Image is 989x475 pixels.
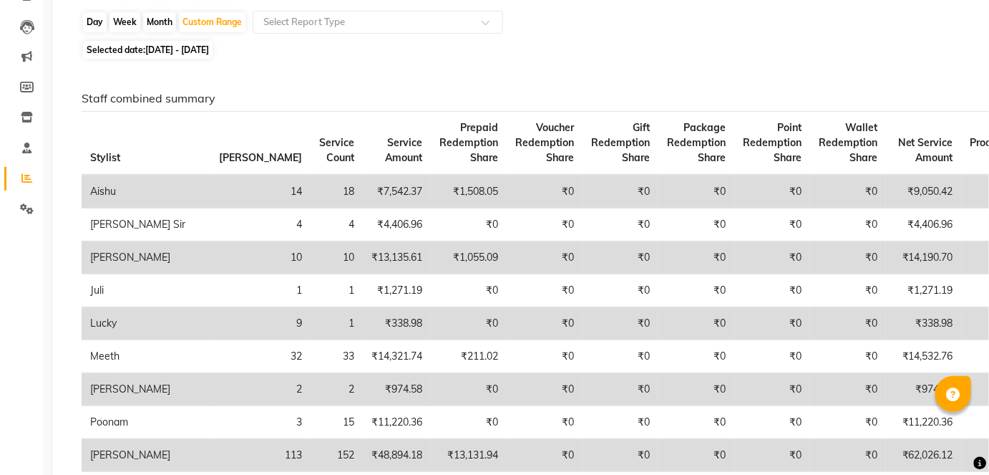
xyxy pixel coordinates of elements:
td: ₹0 [734,307,810,340]
td: ₹0 [734,439,810,472]
td: 1 [210,274,311,307]
td: 3 [210,406,311,439]
td: ₹0 [583,274,658,307]
td: 9 [210,307,311,340]
td: ₹9,050.42 [886,175,962,208]
td: ₹0 [658,241,734,274]
td: ₹4,406.96 [886,208,962,241]
td: ₹0 [658,340,734,373]
td: ₹0 [658,208,734,241]
td: ₹0 [583,406,658,439]
div: Day [83,12,107,32]
td: ₹4,406.96 [363,208,431,241]
span: [DATE] - [DATE] [145,44,209,55]
td: ₹0 [507,439,583,472]
span: Stylist [90,151,120,164]
td: 18 [311,175,363,208]
td: ₹0 [658,406,734,439]
td: ₹211.02 [431,340,507,373]
td: ₹0 [734,274,810,307]
td: ₹0 [658,274,734,307]
td: Juli [82,274,210,307]
td: ₹0 [507,340,583,373]
td: Aishu [82,175,210,208]
td: 32 [210,340,311,373]
td: ₹0 [810,340,886,373]
td: ₹0 [431,208,507,241]
td: ₹0 [810,241,886,274]
td: ₹0 [810,406,886,439]
td: ₹0 [734,406,810,439]
td: ₹14,532.76 [886,340,962,373]
span: Service Count [319,136,354,164]
td: ₹0 [810,175,886,208]
span: Gift Redemption Share [591,121,650,164]
td: ₹0 [507,373,583,406]
span: Wallet Redemption Share [819,121,877,164]
td: [PERSON_NAME] [82,373,210,406]
td: ₹1,508.05 [431,175,507,208]
td: ₹974.58 [886,373,962,406]
span: Service Amount [385,136,422,164]
td: ₹0 [658,439,734,472]
td: 4 [311,208,363,241]
span: Voucher Redemption Share [515,121,574,164]
td: [PERSON_NAME] Sir [82,208,210,241]
td: 4 [210,208,311,241]
td: 2 [210,373,311,406]
td: ₹0 [507,274,583,307]
td: ₹0 [583,307,658,340]
td: ₹1,271.19 [886,274,962,307]
div: Custom Range [179,12,245,32]
td: [PERSON_NAME] [82,241,210,274]
div: Month [143,12,176,32]
td: 10 [210,241,311,274]
td: ₹0 [658,175,734,208]
td: ₹0 [431,406,507,439]
td: ₹0 [658,373,734,406]
td: Meeth [82,340,210,373]
span: Net Service Amount [898,136,953,164]
td: ₹0 [431,307,507,340]
td: 10 [311,241,363,274]
td: ₹0 [810,439,886,472]
td: 152 [311,439,363,472]
td: ₹0 [507,208,583,241]
span: Package Redemption Share [667,121,726,164]
div: Week [109,12,140,32]
h6: Staff combined summary [82,92,958,105]
td: ₹0 [583,208,658,241]
td: ₹0 [583,439,658,472]
td: Lucky [82,307,210,340]
td: ₹0 [431,274,507,307]
td: ₹0 [507,406,583,439]
td: ₹1,055.09 [431,241,507,274]
td: ₹1,271.19 [363,274,431,307]
td: ₹48,894.18 [363,439,431,472]
td: ₹0 [810,307,886,340]
td: ₹0 [507,307,583,340]
span: Prepaid Redemption Share [439,121,498,164]
td: [PERSON_NAME] [82,439,210,472]
td: 14 [210,175,311,208]
td: ₹11,220.36 [363,406,431,439]
td: ₹0 [810,208,886,241]
td: ₹62,026.12 [886,439,962,472]
td: 15 [311,406,363,439]
td: ₹0 [734,373,810,406]
td: ₹974.58 [363,373,431,406]
td: ₹14,190.70 [886,241,962,274]
td: ₹0 [507,241,583,274]
td: ₹0 [734,340,810,373]
td: ₹338.98 [363,307,431,340]
td: ₹13,131.94 [431,439,507,472]
td: Poonam [82,406,210,439]
td: 1 [311,274,363,307]
td: ₹0 [583,340,658,373]
td: 2 [311,373,363,406]
td: ₹0 [583,241,658,274]
span: [PERSON_NAME] [219,151,302,164]
span: Point Redemption Share [743,121,802,164]
td: ₹0 [810,373,886,406]
td: ₹0 [583,175,658,208]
